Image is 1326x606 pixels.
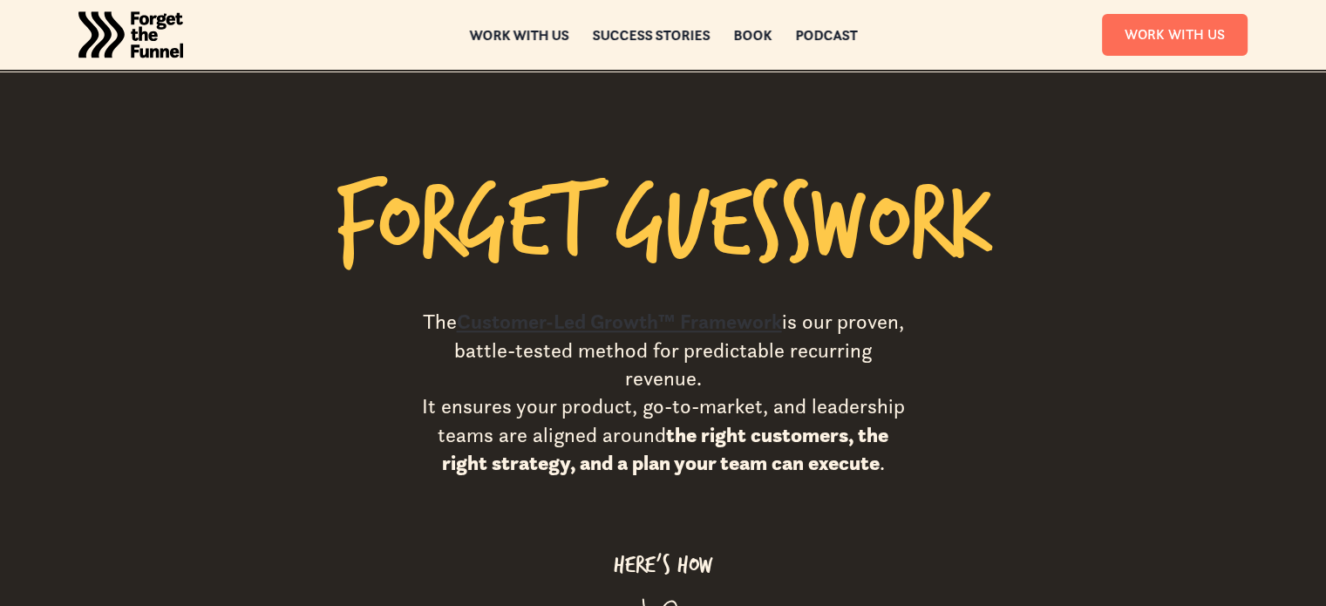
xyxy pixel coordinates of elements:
[460,160,508,295] div: g
[442,422,889,476] strong: the right customers, the right strategy, and a plan your team can execute
[618,160,666,295] div: G
[781,160,812,295] div: s
[751,160,781,295] div: s
[469,29,568,41] a: Work with us
[549,160,590,295] div: t
[614,548,713,585] div: Here's How
[508,160,549,295] div: e
[710,160,751,295] div: e
[950,160,992,295] div: k
[592,29,710,41] a: Success Stories
[1102,14,1248,55] a: Work With Us
[910,160,950,295] div: r
[457,309,782,335] a: Customer-Led Growth™ Framework
[795,29,857,41] a: Podcast
[420,160,460,295] div: r
[666,160,710,295] div: u
[812,160,867,295] div: w
[414,308,913,477] div: The is our proven, battle-tested method for predictable recurring revenue. It ensures your produc...
[335,160,377,295] div: F
[867,160,910,295] div: o
[733,29,772,41] a: Book
[377,160,420,295] div: o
